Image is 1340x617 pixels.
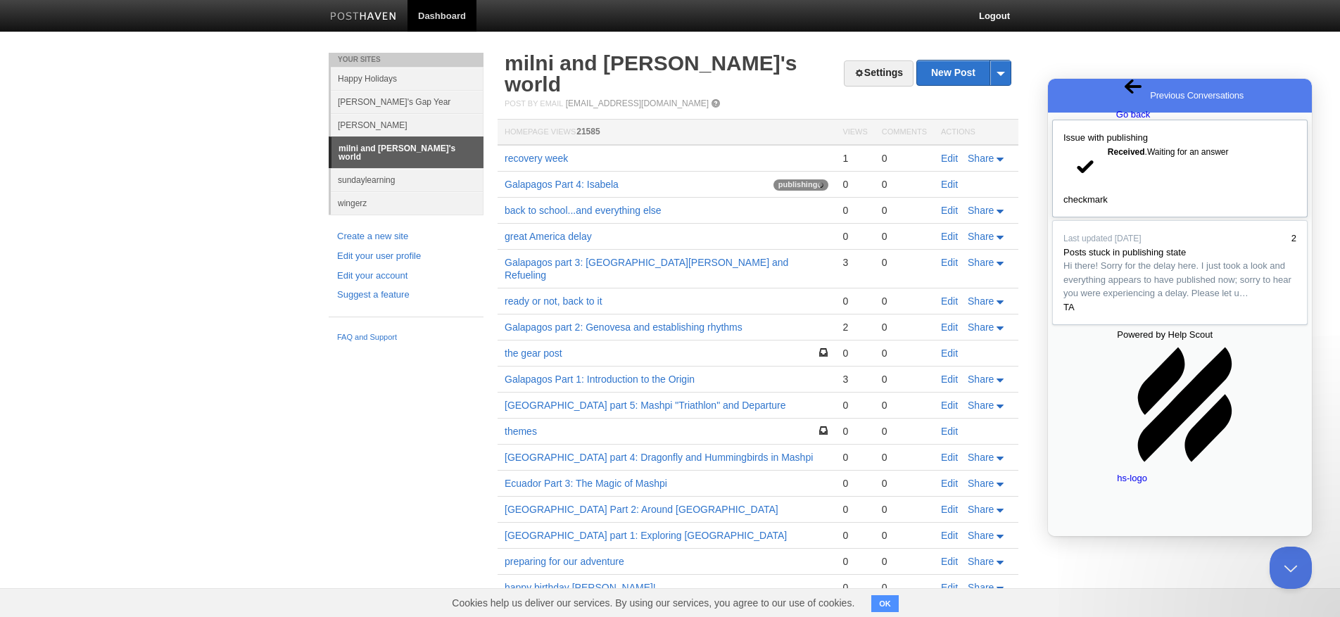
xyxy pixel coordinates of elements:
a: Powered by Help Scout [69,380,195,405]
div: 0 [882,581,927,594]
a: Edit [941,295,958,307]
a: Edit [941,257,958,268]
div: 0 [842,399,867,412]
a: Edit [941,400,958,411]
a: Edit [941,374,958,385]
div: 0 [882,230,927,243]
div: 0 [882,373,927,386]
img: Posthaven-bar [330,12,397,23]
section: Previous Conversations [4,41,260,246]
span: Share [968,153,994,164]
span: Cookies help us deliver our services. By using our services, you agree to our use of cookies. [438,589,868,617]
div: 2 [842,321,867,333]
span: Share [968,452,994,463]
iframe: Help Scout Beacon - Live Chat, Contact Form, and Knowledge Base [1048,79,1312,536]
div: 0 [882,529,927,542]
span: Share [968,400,994,411]
div: 0 [842,529,867,542]
span: Issue with publishing [15,53,100,64]
a: Galapagos part 2: Genovesa and establishing rhythms [505,322,742,333]
div: 0 [882,204,927,217]
a: wingerz [331,191,483,215]
span: checkmark [15,115,60,126]
div: 0 [882,152,927,165]
span: Go back [68,30,102,41]
a: Galapagos Part 1: Introduction to the Origin [505,374,695,385]
button: OK [871,595,899,612]
a: [PERSON_NAME] [331,113,483,136]
a: [GEOGRAPHIC_DATA] part 5: Mashpi "Triathlon" and Departure [505,400,786,411]
th: Views [835,120,874,146]
div: 0 [842,230,867,243]
div: 0 [842,503,867,516]
a: Last updated [DATE]2Posts stuck in publishing stateHi there! Sorry for the delay here. I just too... [4,141,260,246]
span: Share [968,478,994,489]
a: Edit [941,153,958,164]
a: Suggest a feature [337,288,475,303]
a: back to school...and everything else [505,205,662,216]
span: Share [968,295,994,307]
div: 0 [882,425,927,438]
div: 0 [882,256,927,269]
th: Homepage Views [498,120,835,146]
a: [GEOGRAPHIC_DATA] part 1: Exploring [GEOGRAPHIC_DATA] [505,530,787,541]
span: Hi there! Sorry for the delay here. I just took a look and everything appears to have published n... [15,182,244,220]
a: FAQ and Support [337,331,475,344]
a: Edit [941,556,958,567]
span: Powered by Help Scout [69,250,165,261]
div: 0 [882,503,927,516]
div: 0 [882,321,927,333]
a: Edit [941,582,958,593]
a: Edit [941,322,958,333]
span: Share [968,556,994,567]
span: Share [968,582,994,593]
a: Edit [941,478,958,489]
div: 0 [842,204,867,217]
div: 0 [842,581,867,594]
span: Post by Email [505,99,563,108]
a: preparing for our adventure [505,556,624,567]
a: Ecuador Part 3: The Magic of Mashpi [505,478,667,489]
div: 1 [842,152,867,165]
div: 0 [842,477,867,490]
span: hs-logo [69,394,99,405]
a: Edit [941,504,958,515]
div: TA [15,222,248,236]
div: 0 [842,555,867,568]
a: sundaylearning [331,168,483,191]
th: Comments [875,120,934,146]
div: 0 [882,477,927,490]
div: 3 [842,256,867,269]
strong: Received [60,68,97,78]
a: Edit your account [337,269,475,284]
a: themes [505,426,537,437]
a: New Post [917,61,1011,85]
div: 0 [882,399,927,412]
span: 21585 [576,127,600,136]
div: 0 [882,555,927,568]
a: Happy Holidays [331,67,483,90]
th: Actions [934,120,1018,146]
img: loading-tiny-gray.gif [818,182,823,188]
iframe: Help Scout Beacon - Close [1270,547,1312,589]
div: 0 [882,295,927,307]
div: 0 [842,425,867,438]
a: the gear post [505,348,562,359]
a: Edit [941,452,958,463]
span: Previous Conversations [102,10,196,24]
a: ready or not, back to it [505,295,602,307]
span: Share [968,231,994,242]
span: checkmark [15,101,60,126]
div: 0 [882,347,927,360]
div: 0 [882,178,927,191]
span: Share [968,322,994,333]
li: Your Sites [329,53,483,67]
span: . Waiting for an answer [60,68,181,78]
a: Edit [941,348,958,359]
span: hs-logo [69,380,195,405]
span: Share [968,257,994,268]
div: 0 [842,451,867,464]
a: Edit [941,530,958,541]
a: Edit [941,231,958,242]
a: recovery week [505,153,568,164]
